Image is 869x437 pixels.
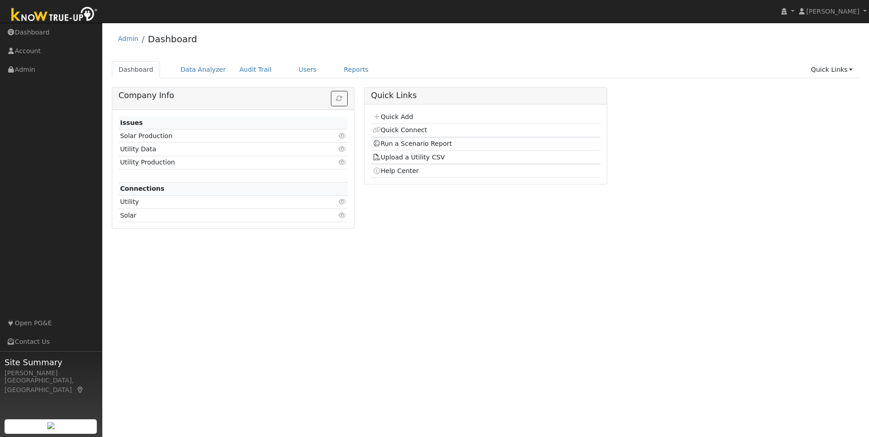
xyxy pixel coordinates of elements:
[338,212,346,218] i: Click to view
[148,34,197,45] a: Dashboard
[5,368,97,378] div: [PERSON_NAME]
[373,113,413,120] a: Quick Add
[174,61,233,78] a: Data Analyzer
[338,146,346,152] i: Click to view
[373,154,445,161] a: Upload a Utility CSV
[806,8,859,15] span: [PERSON_NAME]
[338,133,346,139] i: Click to view
[120,119,143,126] strong: Issues
[373,126,427,134] a: Quick Connect
[7,5,102,25] img: Know True-Up
[338,199,346,205] i: Click to view
[371,91,600,100] h5: Quick Links
[119,91,348,100] h5: Company Info
[47,422,55,429] img: retrieve
[338,159,346,165] i: Click to view
[119,143,311,156] td: Utility Data
[373,140,452,147] a: Run a Scenario Report
[120,185,165,192] strong: Connections
[119,156,311,169] td: Utility Production
[5,376,97,395] div: [GEOGRAPHIC_DATA], [GEOGRAPHIC_DATA]
[119,209,311,222] td: Solar
[5,356,97,368] span: Site Summary
[119,195,311,209] td: Utility
[112,61,160,78] a: Dashboard
[118,35,139,42] a: Admin
[76,386,85,393] a: Map
[337,61,375,78] a: Reports
[233,61,278,78] a: Audit Trail
[292,61,324,78] a: Users
[373,167,419,174] a: Help Center
[119,129,311,143] td: Solar Production
[804,61,859,78] a: Quick Links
